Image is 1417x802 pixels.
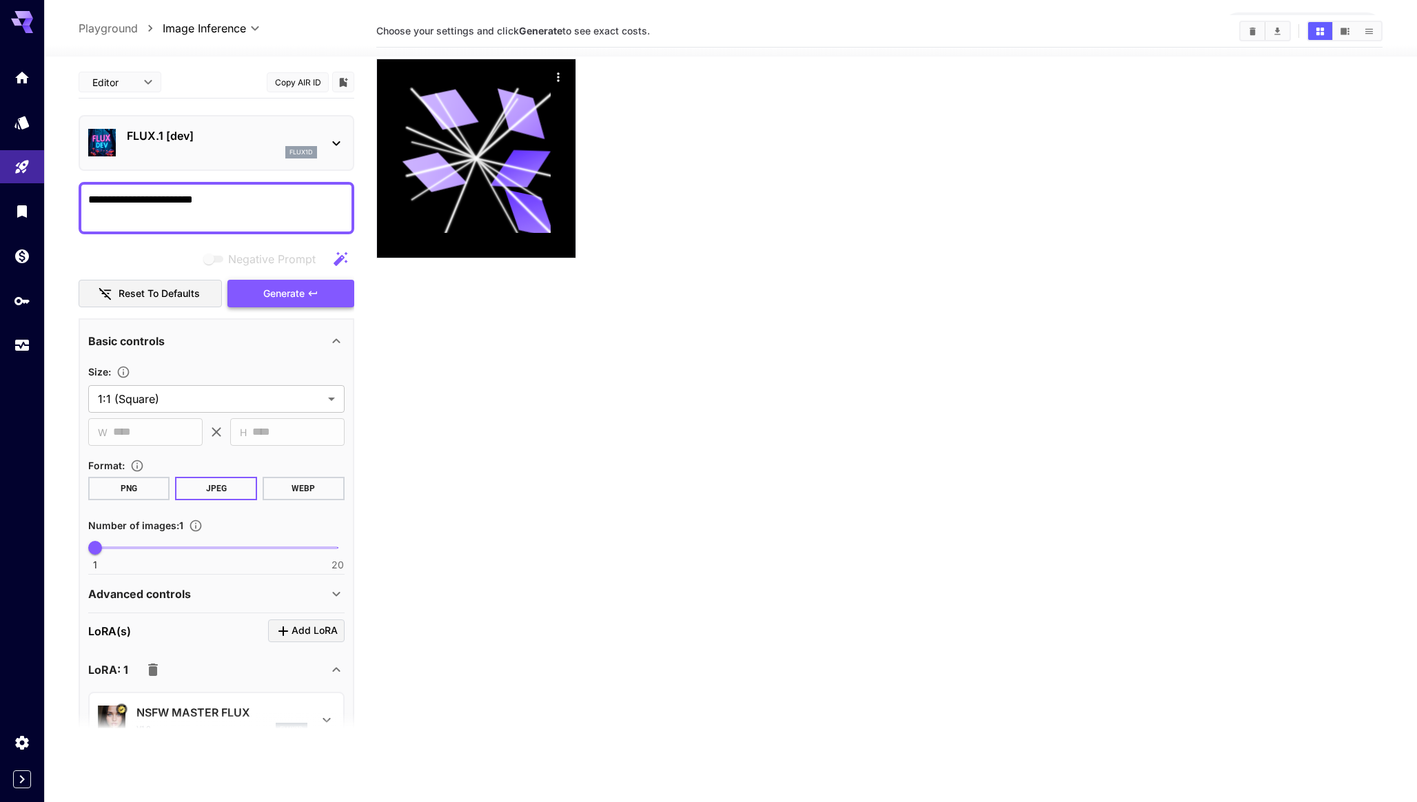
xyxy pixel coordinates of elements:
button: JPEG [175,477,257,500]
p: NSFW MASTER FLUX [136,704,307,721]
button: Reset to defaults [79,280,222,308]
div: LoRA: 1 [88,653,345,686]
span: 1 [93,558,97,572]
button: Show media in video view [1333,22,1357,40]
div: Basic controls [88,325,345,358]
p: flux1d [289,147,313,157]
div: Certified Model – Vetted for best performance and includes a commercial license.NSFW MASTER FLUXv... [98,699,335,741]
div: Usage [14,337,30,354]
div: Show media in grid viewShow media in video viewShow media in list view [1307,21,1383,41]
p: LoRA: 1 [88,661,128,678]
div: Settings [14,734,30,751]
button: Add to library [337,74,349,90]
span: Negative Prompt [228,251,316,267]
button: Certified Model – Vetted for best performance and includes a commercial license. [116,704,127,715]
button: Expand sidebar [13,770,31,788]
div: FLUX.1 [dev]flux1d [88,122,345,164]
button: Download All [1265,22,1289,40]
div: Actions [547,66,568,87]
span: Editor [92,75,135,90]
div: Playground [14,158,30,176]
div: Advanced controls [88,577,345,610]
span: Choose your settings and click to see exact costs. [376,25,650,37]
div: API Keys [14,292,30,309]
div: Clear AllDownload All [1239,21,1291,41]
span: H [240,424,247,440]
button: Click to add LoRA [268,619,345,642]
span: Generate [263,285,305,302]
button: Choose the file format for the output image. [125,459,150,473]
div: Home [14,69,30,86]
p: Advanced controls [88,586,191,602]
button: Clear All [1241,22,1265,40]
span: W [98,424,108,440]
span: Number of images : 1 [88,520,183,531]
button: Specify how many images to generate in a single request. Each image generation will be charged se... [183,519,208,533]
b: Generate [519,25,562,37]
span: 20 [332,558,344,572]
span: Size : [88,366,111,378]
button: Copy AIR ID [267,72,329,92]
span: Format : [88,460,125,471]
p: LoRA(s) [88,623,131,639]
div: Models [14,114,30,131]
button: Show media in grid view [1308,22,1332,40]
button: Generate [227,280,354,308]
p: Basic controls [88,333,165,349]
nav: breadcrumb [79,20,163,37]
button: Show media in list view [1357,22,1381,40]
button: Adjust the dimensions of the generated image by specifying its width and height in pixels, or sel... [111,365,136,379]
span: Image Inference [163,20,246,37]
a: Playground [79,20,138,37]
button: $0.00JS [1223,12,1383,44]
button: WEBP [263,477,345,500]
div: Wallet [14,247,30,265]
div: Library [14,203,30,220]
span: Negative prompts are not compatible with the selected model. [201,250,327,267]
button: PNG [88,477,170,500]
span: 1:1 (Square) [98,391,323,407]
span: Add LoRA [292,622,338,639]
p: FLUX.1 [dev] [127,127,317,144]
